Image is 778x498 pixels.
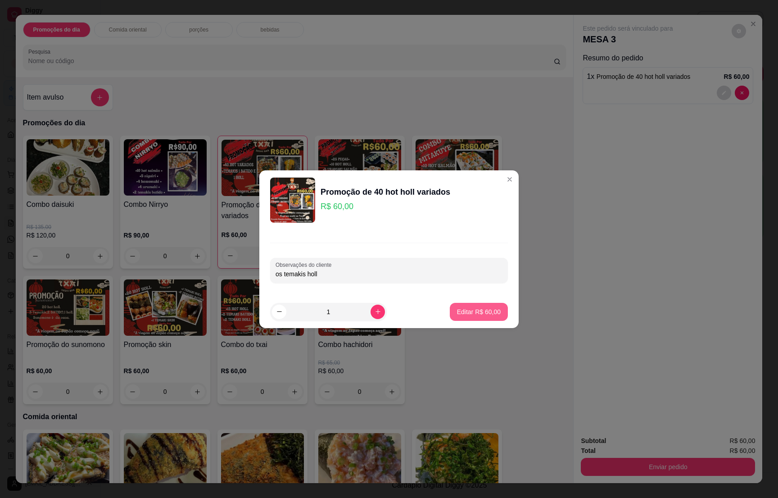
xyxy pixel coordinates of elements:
img: product-image [270,178,315,223]
input: Observações do cliente [276,270,502,279]
p: Editar R$ 60,00 [457,307,501,316]
button: increase-product-quantity [371,305,385,319]
button: decrease-product-quantity [272,305,286,319]
div: Promoção de 40 hot holl variados [321,186,450,198]
button: Editar R$ 60,00 [450,303,508,321]
button: Close [502,172,517,187]
p: R$ 60,00 [321,200,450,213]
label: Observações do cliente [276,261,335,269]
